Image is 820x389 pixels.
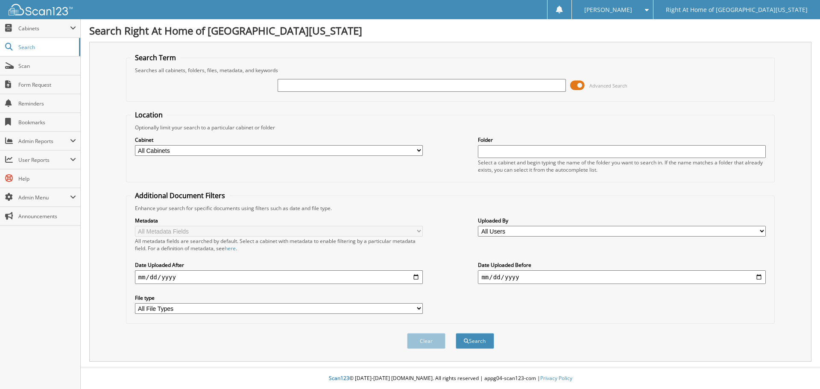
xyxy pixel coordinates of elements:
label: Cabinet [135,136,423,143]
label: Date Uploaded After [135,261,423,269]
span: Admin Menu [18,194,70,201]
label: Metadata [135,217,423,224]
a: Privacy Policy [540,374,572,382]
span: Reminders [18,100,76,107]
div: All metadata fields are searched by default. Select a cabinet with metadata to enable filtering b... [135,237,423,252]
span: Advanced Search [589,82,627,89]
iframe: Chat Widget [777,348,820,389]
div: Searches all cabinets, folders, files, metadata, and keywords [131,67,770,74]
span: [PERSON_NAME] [584,7,632,12]
span: Scan [18,62,76,70]
span: Scan123 [329,374,349,382]
label: Folder [478,136,766,143]
label: Date Uploaded Before [478,261,766,269]
img: scan123-logo-white.svg [9,4,73,15]
span: User Reports [18,156,70,164]
button: Clear [407,333,445,349]
span: Help [18,175,76,182]
span: Bookmarks [18,119,76,126]
div: Optionally limit your search to a particular cabinet or folder [131,124,770,131]
label: Uploaded By [478,217,766,224]
button: Search [456,333,494,349]
span: Admin Reports [18,137,70,145]
span: Right At Home of [GEOGRAPHIC_DATA][US_STATE] [666,7,808,12]
legend: Location [131,110,167,120]
span: Announcements [18,213,76,220]
label: File type [135,294,423,301]
a: here [225,245,236,252]
legend: Additional Document Filters [131,191,229,200]
input: end [478,270,766,284]
div: Enhance your search for specific documents using filters such as date and file type. [131,205,770,212]
input: start [135,270,423,284]
span: Cabinets [18,25,70,32]
span: Form Request [18,81,76,88]
legend: Search Term [131,53,180,62]
h1: Search Right At Home of [GEOGRAPHIC_DATA][US_STATE] [89,23,811,38]
div: © [DATE]-[DATE] [DOMAIN_NAME]. All rights reserved | appg04-scan123-com | [81,368,820,389]
div: Select a cabinet and begin typing the name of the folder you want to search in. If the name match... [478,159,766,173]
span: Search [18,44,75,51]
